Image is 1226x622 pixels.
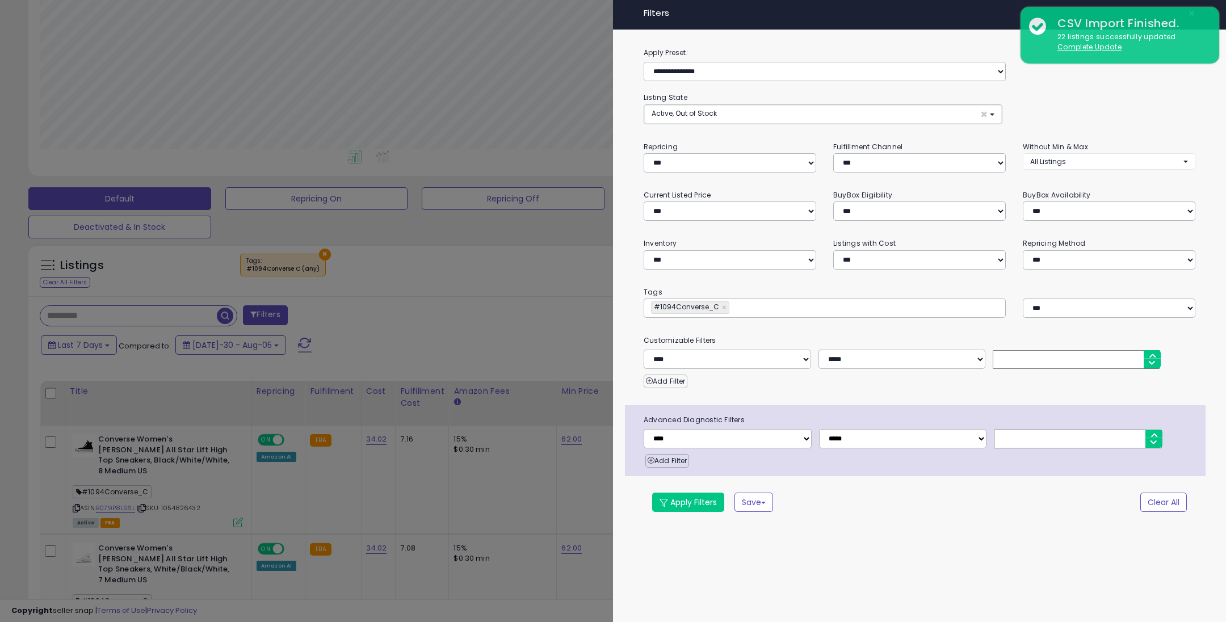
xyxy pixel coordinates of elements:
[635,334,1204,347] small: Customizable Filters
[1049,32,1211,53] div: 22 listings successfully updated.
[645,454,689,468] button: Add Filter
[1057,42,1122,52] u: Complete Update
[644,190,711,200] small: Current Listed Price
[1183,6,1200,22] button: ×
[644,238,677,248] small: Inventory
[833,190,892,200] small: BuyBox Eligibility
[833,238,896,248] small: Listings with Cost
[635,47,1204,59] label: Apply Preset:
[1140,493,1187,512] button: Clear All
[734,493,773,512] button: Save
[635,414,1206,426] span: Advanced Diagnostic Filters
[833,142,902,152] small: Fulfillment Channel
[644,9,1195,18] h4: Filters
[644,375,687,388] button: Add Filter
[652,108,717,118] span: Active, Out of Stock
[1049,15,1211,32] div: CSV Import Finished.
[652,302,719,312] span: #1094Converse_C
[652,493,724,512] button: Apply Filters
[1023,238,1086,248] small: Repricing Method
[644,105,1002,124] button: Active, Out of Stock ×
[980,108,988,120] span: ×
[644,93,687,102] small: Listing State
[1023,142,1088,152] small: Without Min & Max
[722,302,729,313] a: ×
[1023,153,1195,170] button: All Listings
[635,286,1204,299] small: Tags
[644,142,678,152] small: Repricing
[1188,6,1195,22] span: ×
[1030,157,1066,166] span: All Listings
[1023,190,1090,200] small: BuyBox Availability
